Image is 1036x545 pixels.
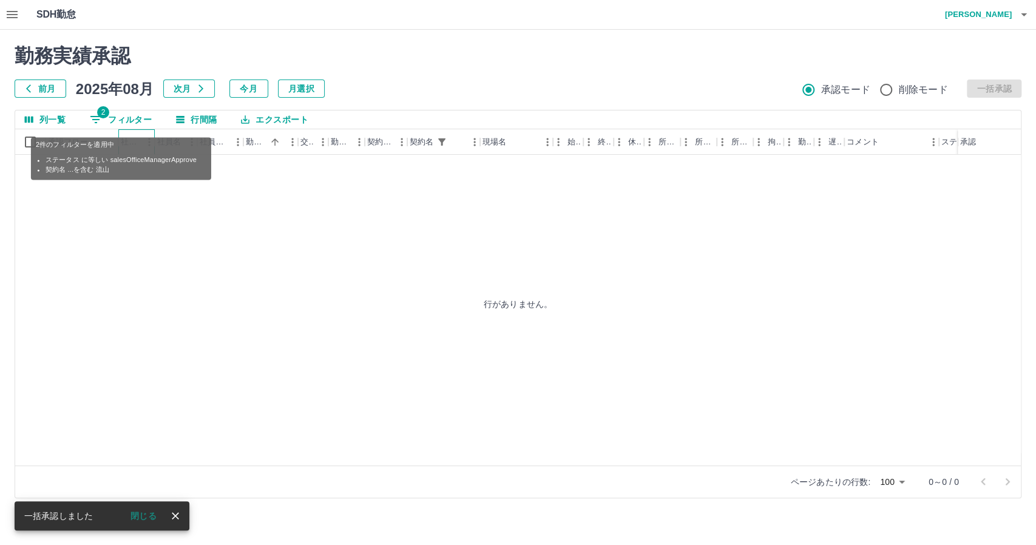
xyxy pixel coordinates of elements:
[628,129,642,155] div: 休憩
[731,129,751,155] div: 所定休憩
[644,129,680,155] div: 所定開始
[314,133,332,151] button: メニュー
[24,505,93,527] div: 一括承認しました
[958,129,1021,155] div: 承認
[46,155,197,165] li: ステータス に等しい salesOfficeManagerApprove
[46,164,197,175] li: 契約名 ...を含む 流山
[659,129,678,155] div: 所定開始
[76,80,154,98] h5: 2025年08月
[121,507,166,525] button: 閉じる
[929,476,959,488] p: 0～0 / 0
[407,129,480,155] div: 契約名
[433,134,450,151] button: フィルター表示
[433,134,450,151] div: 1件のフィルターを適用中
[197,129,243,155] div: 社員区分
[231,110,317,129] button: エクスポート
[166,507,185,525] button: close
[784,129,814,155] div: 勤務
[828,129,842,155] div: 遅刻等
[480,129,553,155] div: 現場名
[814,129,844,155] div: 遅刻等
[924,133,943,151] button: メニュー
[15,155,1021,452] div: 行がありません。
[899,83,948,97] span: 削除モード
[717,129,753,155] div: 所定休憩
[768,129,781,155] div: 拘束
[798,129,811,155] div: 勤務
[365,129,407,155] div: 契約コード
[328,129,365,155] div: 勤務区分
[410,129,433,155] div: 契約名
[97,106,109,118] span: 2
[283,133,302,151] button: メニュー
[844,129,939,155] div: コメント
[393,133,411,151] button: メニュー
[200,129,229,155] div: 社員区分
[163,80,215,98] button: 次月
[680,129,717,155] div: 所定終業
[278,80,325,98] button: 月選択
[266,134,283,151] button: ソート
[367,129,393,155] div: 契約コード
[80,110,161,129] button: フィルター表示
[298,129,328,155] div: 交通費
[482,129,506,155] div: 現場名
[875,473,909,491] div: 100
[246,129,266,155] div: 勤務日
[15,44,1021,67] h2: 勤務実績承認
[466,133,484,151] button: メニュー
[791,476,870,488] p: ページあたりの行数:
[553,129,583,155] div: 始業
[695,129,714,155] div: 所定終業
[583,129,614,155] div: 終業
[614,129,644,155] div: 休憩
[15,80,66,98] button: 前月
[243,129,298,155] div: 勤務日
[331,129,350,155] div: 勤務区分
[567,129,581,155] div: 始業
[753,129,784,155] div: 拘束
[538,133,557,151] button: メニュー
[821,83,870,97] span: 承認モード
[300,129,314,155] div: 交通費
[166,110,226,129] button: 行間隔
[350,133,368,151] button: メニュー
[36,140,206,175] div: 2件のフィルターを適用中
[229,133,247,151] button: メニュー
[598,129,611,155] div: 終業
[960,129,976,155] div: 承認
[847,129,879,155] div: コメント
[15,110,75,129] button: 列選択
[229,80,268,98] button: 今月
